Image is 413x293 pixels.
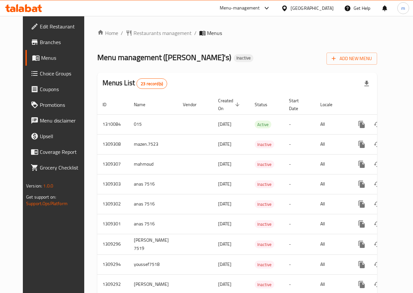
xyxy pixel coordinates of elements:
[315,114,349,134] td: All
[255,240,274,248] div: Inactive
[218,220,231,228] span: [DATE]
[401,5,405,12] span: m
[40,117,87,124] span: Menu disclaimer
[25,81,92,97] a: Coupons
[97,194,129,214] td: 1309302
[129,174,178,194] td: anas 7516
[40,101,87,109] span: Promotions
[370,196,385,212] button: Change Status
[97,29,377,37] nav: breadcrumb
[370,257,385,272] button: Change Status
[332,55,372,63] span: Add New Menu
[255,101,276,108] span: Status
[354,216,370,232] button: more
[255,220,274,228] span: Inactive
[40,164,87,171] span: Grocery Checklist
[137,81,167,87] span: 23 record(s)
[25,144,92,160] a: Coverage Report
[370,216,385,232] button: Change Status
[207,29,222,37] span: Menus
[26,182,42,190] span: Version:
[129,254,178,274] td: youssef7518
[284,174,315,194] td: -
[284,114,315,134] td: -
[97,214,129,234] td: 1309301
[25,19,92,34] a: Edit Restaurant
[183,101,205,108] span: Vendor
[218,260,231,269] span: [DATE]
[315,214,349,234] td: All
[234,55,253,61] span: Inactive
[97,174,129,194] td: 1309303
[121,29,123,37] li: /
[284,234,315,254] td: -
[320,101,341,108] span: Locale
[284,254,315,274] td: -
[40,148,87,156] span: Coverage Report
[370,156,385,172] button: Change Status
[284,134,315,154] td: -
[218,200,231,208] span: [DATE]
[315,194,349,214] td: All
[284,194,315,214] td: -
[218,280,231,288] span: [DATE]
[354,156,370,172] button: more
[255,220,274,228] div: Inactive
[129,234,178,254] td: [PERSON_NAME] 7519
[97,29,118,37] a: Home
[255,281,274,288] span: Inactive
[97,254,129,274] td: 1309294
[255,261,274,269] span: Inactive
[40,70,87,77] span: Choice Groups
[25,160,92,175] a: Grocery Checklist
[40,132,87,140] span: Upsell
[255,180,274,188] div: Inactive
[43,182,53,190] span: 1.0.0
[255,121,271,128] div: Active
[289,97,307,112] span: Start Date
[40,38,87,46] span: Branches
[255,161,274,168] span: Inactive
[218,240,231,248] span: [DATE]
[129,194,178,214] td: anas 7516
[284,154,315,174] td: -
[41,54,87,62] span: Menus
[134,101,154,108] span: Name
[25,50,92,66] a: Menus
[255,201,274,208] span: Inactive
[194,29,197,37] li: /
[40,85,87,93] span: Coupons
[354,137,370,152] button: more
[354,257,370,272] button: more
[255,181,274,188] span: Inactive
[134,29,192,37] span: Restaurants management
[129,134,178,154] td: mazen.7523
[315,254,349,274] td: All
[25,34,92,50] a: Branches
[97,234,129,254] td: 1309296
[370,117,385,132] button: Change Status
[26,193,56,201] span: Get support on:
[359,76,374,91] div: Export file
[129,114,178,134] td: 015
[354,117,370,132] button: more
[218,180,231,188] span: [DATE]
[255,200,274,208] div: Inactive
[315,174,349,194] td: All
[26,199,68,208] a: Support.OpsPlatform
[103,101,115,108] span: ID
[25,128,92,144] a: Upsell
[129,214,178,234] td: anas 7516
[354,176,370,192] button: more
[129,154,178,174] td: mahmoud
[315,154,349,174] td: All
[220,4,260,12] div: Menu-management
[370,277,385,292] button: Change Status
[97,114,129,134] td: 1310084
[284,214,315,234] td: -
[291,5,334,12] div: [GEOGRAPHIC_DATA]
[255,141,274,148] span: Inactive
